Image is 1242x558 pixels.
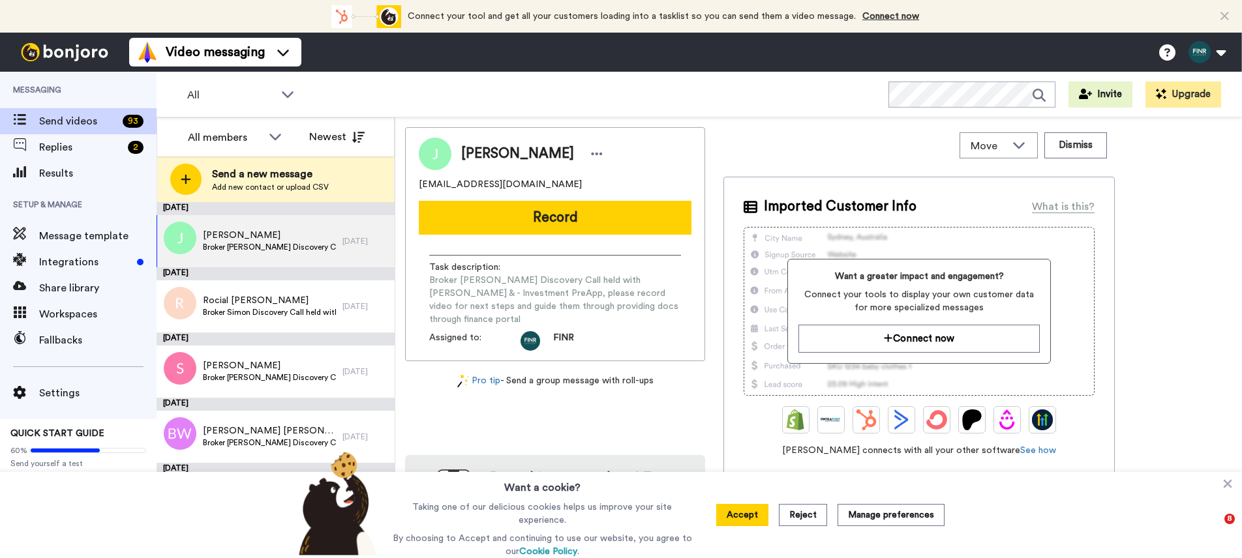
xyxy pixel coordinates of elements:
[429,331,521,351] span: Assigned to:
[1032,199,1095,214] div: What is this?
[164,222,196,254] img: j.png
[971,138,1006,154] span: Move
[521,331,540,351] img: 81976a1c-630e-4701-9285-d3e146e4d7e6-1708395907.jpg
[123,115,144,128] div: 93
[926,409,947,430] img: ConvertKit
[16,43,114,61] img: bj-logo-header-white.svg
[157,267,395,280] div: [DATE]
[461,144,574,164] span: [PERSON_NAME]
[429,261,521,274] span: Task description :
[429,274,681,326] span: Broker [PERSON_NAME] Discovery Call held with [PERSON_NAME] & - Investment PreApp, please record ...
[212,166,329,182] span: Send a new message
[203,437,336,448] span: Broker [PERSON_NAME] Discovery Call held with [PERSON_NAME] - OO Purchase Preapproval, please rec...
[39,385,157,401] span: Settings
[203,307,336,317] span: Broker Simon Discovery Call held with [PERSON_NAME] & - Investment Refinance + Cashout, please re...
[744,444,1095,457] span: [PERSON_NAME] connects with all your other software
[10,429,104,438] span: QUICK START GUIDE
[419,138,451,170] img: Image of Jeremy Richardson
[1224,514,1235,524] span: 8
[838,504,945,526] button: Manage preferences
[1032,409,1053,430] img: GoHighLevel
[39,332,157,348] span: Fallbacks
[856,409,877,430] img: Hubspot
[457,374,500,388] a: Pro tip
[203,359,336,372] span: [PERSON_NAME]
[405,374,705,388] div: - Send a group message with roll-ups
[137,42,158,63] img: vm-color.svg
[157,398,395,411] div: [DATE]
[997,409,1018,430] img: Drip
[798,270,1039,283] span: Want a greater impact and engagement?
[1068,81,1132,108] button: Invite
[457,374,469,388] img: magic-wand.svg
[785,409,806,430] img: Shopify
[157,332,395,345] div: [DATE]
[419,178,582,191] span: [EMAIL_ADDRESS][DOMAIN_NAME]
[203,294,336,307] span: Rocial [PERSON_NAME]
[39,280,157,296] span: Share library
[716,504,768,526] button: Accept
[342,236,388,246] div: [DATE]
[389,501,695,527] p: Taking one of our delicious cookies helps us improve your site experience.
[418,469,470,540] img: download
[419,201,691,235] button: Record
[1020,446,1056,455] a: See how
[203,229,336,242] span: [PERSON_NAME]
[504,472,581,495] h3: Want a cookie?
[39,228,157,244] span: Message template
[157,202,395,215] div: [DATE]
[1145,81,1221,108] button: Upgrade
[212,182,329,192] span: Add new contact or upload CSV
[798,325,1039,353] button: Connect now
[203,372,336,383] span: Broker [PERSON_NAME] Discovery Call held with [PERSON_NAME] & - OO/INV Refinance + Cashout, pleas...
[203,242,336,252] span: Broker [PERSON_NAME] Discovery Call held with [PERSON_NAME] & - Investment PreApp, please record ...
[164,417,196,450] img: bw.png
[188,130,262,145] div: All members
[962,409,982,430] img: Patreon
[779,504,827,526] button: Reject
[408,12,856,21] span: Connect your tool and get all your customers loading into a tasklist so you can send them a video...
[821,409,841,430] img: Ontraport
[389,532,695,558] p: By choosing to Accept and continuing to use our website, you agree to our .
[164,352,196,385] img: s.png
[128,141,144,154] div: 2
[483,468,692,505] h4: Record from your phone! Try our app [DATE]
[164,287,196,319] img: r.png
[764,197,916,216] span: Imported Customer Info
[203,424,336,437] span: [PERSON_NAME] [PERSON_NAME]
[342,301,388,312] div: [DATE]
[287,451,384,555] img: bear-with-cookie.png
[187,87,275,103] span: All
[39,113,117,129] span: Send videos
[166,43,265,61] span: Video messaging
[519,547,577,556] a: Cookie Policy
[329,5,401,28] div: animation
[1044,132,1107,158] button: Dismiss
[798,288,1039,314] span: Connect your tools to display your own customer data for more specialized messages
[10,458,146,469] span: Send yourself a test
[553,331,574,351] span: FINR
[891,409,912,430] img: ActiveCampaign
[342,432,388,442] div: [DATE]
[39,254,132,270] span: Integrations
[299,124,374,150] button: Newest
[10,445,27,456] span: 60%
[157,463,395,476] div: [DATE]
[39,139,123,155] span: Replies
[39,306,157,322] span: Workspaces
[1198,514,1229,545] iframe: Intercom live chat
[39,166,157,181] span: Results
[342,366,388,377] div: [DATE]
[862,12,919,21] a: Connect now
